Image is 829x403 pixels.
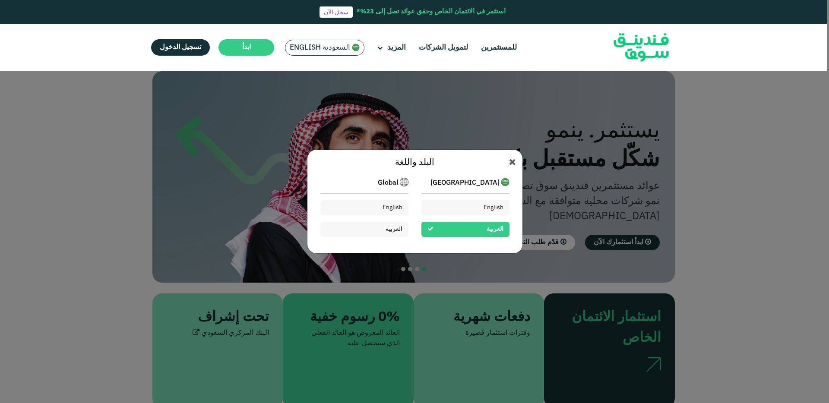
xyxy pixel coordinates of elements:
span: العربية [487,226,503,232]
span: English [484,205,503,211]
span: تسجيل الدخول [160,44,201,50]
span: [GEOGRAPHIC_DATA] [430,178,500,188]
span: Global [378,178,399,188]
span: ابدأ [242,44,251,50]
a: تسجيل الدخول [151,39,210,56]
a: سجل الآن [320,6,353,18]
img: SA Flag [501,178,509,186]
img: Logo [599,26,683,69]
a: لتمويل الشركات [417,41,470,55]
span: المزيد [387,44,406,51]
span: English [383,205,402,211]
div: البلد واللغة [320,156,509,169]
span: السعودية English [290,43,350,53]
img: SA Flag [400,178,408,186]
span: العربية [386,226,402,232]
a: للمستثمرين [479,41,519,55]
div: استثمر في الائتمان الخاص وحقق عوائد تصل إلى 23%* [356,7,506,17]
img: SA Flag [352,44,360,51]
